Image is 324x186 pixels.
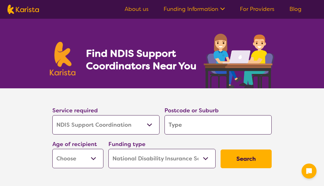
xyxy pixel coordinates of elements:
label: Age of recipient [52,140,97,148]
label: Funding type [108,140,145,148]
a: Funding Information [164,5,225,13]
a: About us [125,5,149,13]
input: Type [164,115,272,135]
label: Service required [52,107,98,114]
img: Karista logo [50,42,75,76]
img: Karista logo [7,5,39,14]
img: support-coordination [204,34,274,88]
a: For Providers [240,5,274,13]
label: Postcode or Suburb [164,107,219,114]
button: Search [221,149,272,168]
h1: Find NDIS Support Coordinators Near You [86,47,201,72]
a: Blog [289,5,302,13]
